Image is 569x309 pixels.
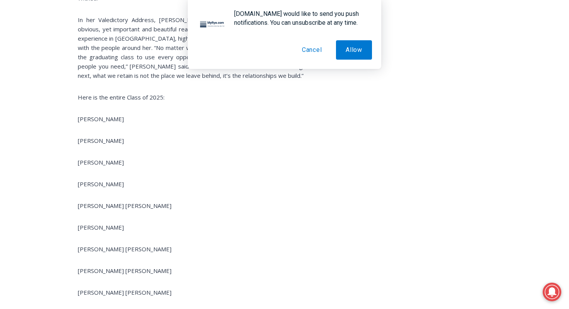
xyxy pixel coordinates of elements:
[195,0,366,75] div: "[PERSON_NAME] and I covered the [DATE] Parade, which was a really eye opening experience as I ha...
[2,80,76,109] span: Open Tues. - Sun. [PHONE_NUMBER]
[197,9,228,40] img: notification icon
[78,223,358,232] p: [PERSON_NAME]
[78,201,358,210] p: [PERSON_NAME] [PERSON_NAME]
[336,40,372,60] button: Allow
[292,40,332,60] button: Cancel
[78,114,358,124] p: [PERSON_NAME]
[78,93,165,101] span: Here is the entire Class of 2025:
[78,266,358,275] p: [PERSON_NAME] [PERSON_NAME]
[79,48,110,93] div: "the precise, almost orchestrated movements of cutting and assembling sushi and [PERSON_NAME] mak...
[186,75,375,96] a: Intern @ [DOMAIN_NAME]
[78,179,358,189] p: [PERSON_NAME]
[78,158,358,167] p: [PERSON_NAME]
[202,77,359,94] span: Intern @ [DOMAIN_NAME]
[78,136,358,145] p: [PERSON_NAME]
[78,244,358,254] p: [PERSON_NAME] [PERSON_NAME]
[78,16,358,79] span: In her Valedictory Address, [PERSON_NAME] tied [PERSON_NAME] “This is Water” speech to the obviou...
[78,288,358,297] p: [PERSON_NAME] [PERSON_NAME]
[0,78,78,96] a: Open Tues. - Sun. [PHONE_NUMBER]
[228,9,372,27] div: [DOMAIN_NAME] would like to send you push notifications. You can unsubscribe at any time.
